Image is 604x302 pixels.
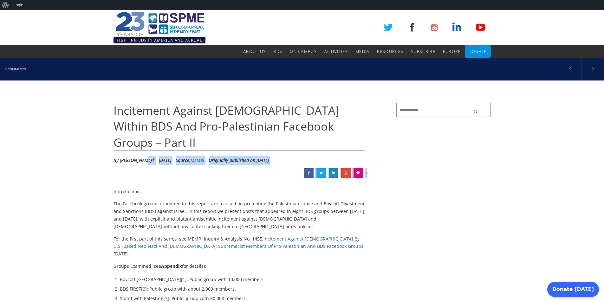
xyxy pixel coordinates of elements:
a: [2] [141,286,147,292]
a: Europe [443,45,461,58]
a: BDS [273,45,282,58]
span: 0 [365,168,367,178]
span: Media [355,48,370,54]
span: BDS [273,48,282,54]
div: Source: [176,156,204,165]
p: The Facebook groups examined in this report are focused on promoting the Palestinian cause and Bo... [114,200,365,230]
p: For the first part of this series, see MEMRI Inquiry & Analysis No. 1455, , [DATE]. [114,235,365,258]
img: SPME [114,10,205,45]
span: On Campus [290,48,317,54]
li: [DATE] [159,156,171,165]
span: Activities [324,48,348,54]
a: [3] [163,295,169,301]
a: Subscribe [411,45,435,58]
a: [1] [181,276,187,282]
b: Introduction [114,189,140,195]
p: Groups Examined (see for details): [114,262,365,270]
a: About Us [243,45,266,58]
li: By [PERSON_NAME]* [114,156,154,165]
span: Subscribe [411,48,435,54]
strong: Appendix [161,263,182,269]
span: Resources [377,48,403,54]
li: BDS FIRST : Public group with about 2,000 members. [120,284,365,294]
a: Resources [377,45,403,58]
li: Originally published on [DATE] [209,156,269,165]
span: About Us [243,48,266,54]
a: Incitement Against Jews Within BDS And Pro-Palestinian Facebook Groups – Part II [329,168,338,178]
span: Incitement Against [DEMOGRAPHIC_DATA] Within BDS And Pro-Palestinian Facebook Groups – Part II [114,103,339,150]
span: Donate [469,48,487,54]
a: On Campus [290,45,317,58]
li: Boycott [GEOGRAPHIC_DATA] : Public group with 10,000 members. [120,275,365,284]
a: Donate [469,45,487,58]
a: MEMRI [191,157,204,163]
a: Media [355,45,370,58]
a: Incitement Against Jews Within BDS And Pro-Palestinian Facebook Groups – Part II [341,168,351,178]
span: Europe [443,48,461,54]
a: Incitement Against Jews Within BDS And Pro-Palestinian Facebook Groups – Part II [316,168,326,178]
a: Activities [324,45,348,58]
a: Incitement Against Jews Within BDS And Pro-Palestinian Facebook Groups – Part II [304,168,314,178]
